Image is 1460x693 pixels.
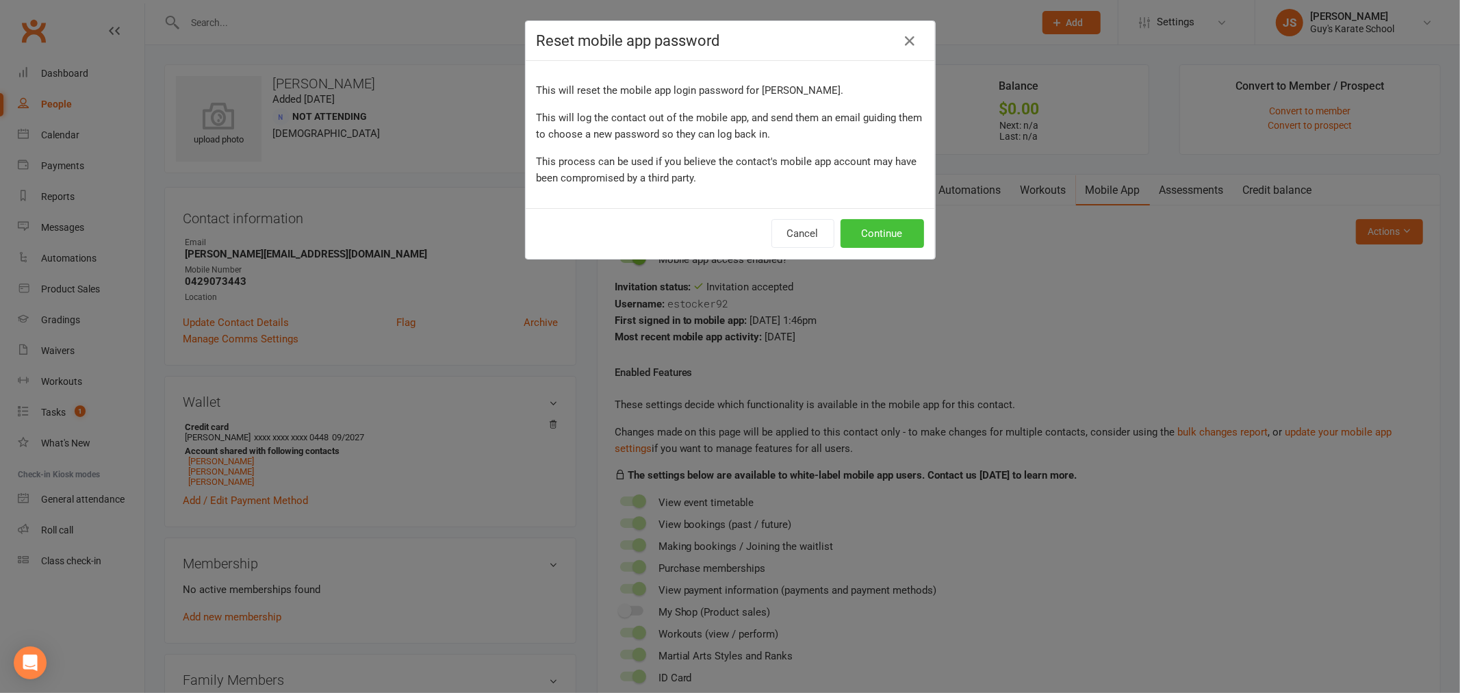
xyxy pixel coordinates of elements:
[537,32,924,49] h4: Reset mobile app password
[771,219,834,248] button: Cancel
[899,30,921,52] button: Close
[537,155,917,184] span: This process can be used if you believe the contact's mobile app account may have been compromise...
[537,84,844,97] span: This will reset the mobile app login password for [PERSON_NAME].
[537,112,923,140] span: This will log the contact out of the mobile app, and send them an email guiding them to choose a ...
[14,646,47,679] div: Open Intercom Messenger
[841,219,924,248] button: Continue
